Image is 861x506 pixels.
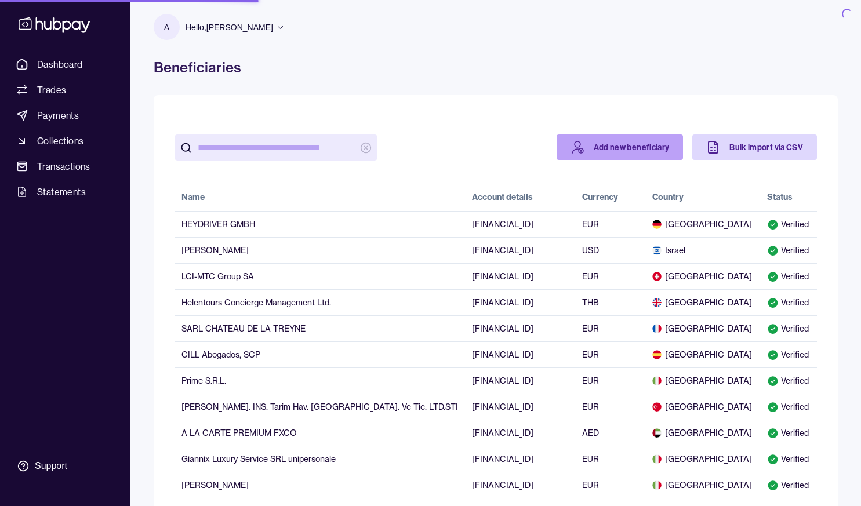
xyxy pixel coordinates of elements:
td: EUR [575,394,645,420]
span: Israel [652,245,753,256]
span: [GEOGRAPHIC_DATA] [652,479,753,491]
td: [PERSON_NAME] [175,237,465,263]
span: Transactions [37,159,90,173]
span: [GEOGRAPHIC_DATA] [652,297,753,308]
span: Payments [37,108,79,122]
span: Trades [37,83,66,97]
span: Dashboard [37,57,83,71]
span: [GEOGRAPHIC_DATA] [652,323,753,334]
div: Status [767,191,793,203]
td: Prime S.R.L. [175,367,465,394]
a: Support [12,454,119,478]
a: Transactions [12,156,119,177]
div: Verified [767,349,810,361]
a: Bulk import via CSV [692,134,817,160]
td: Giannix Luxury Service SRL unipersonale [175,446,465,472]
td: A LA CARTE PREMIUM FXCO [175,420,465,446]
td: [FINANCIAL_ID] [465,289,575,315]
td: [FINANCIAL_ID] [465,367,575,394]
div: Verified [767,323,810,334]
a: Collections [12,130,119,151]
td: EUR [575,341,645,367]
div: Verified [767,297,810,308]
td: Helentours Concierge Management Ltd. [175,289,465,315]
div: Country [652,191,684,203]
td: EUR [575,446,645,472]
td: [PERSON_NAME]. INS. Tarim Hav. [GEOGRAPHIC_DATA]. Ve Tic. LTD.STI [175,394,465,420]
div: Account details [472,191,533,203]
a: Add new beneficiary [557,134,684,160]
a: Trades [12,79,119,100]
div: Verified [767,427,810,439]
span: [GEOGRAPHIC_DATA] [652,349,753,361]
span: Collections [37,134,83,148]
div: Verified [767,401,810,413]
span: [GEOGRAPHIC_DATA] [652,401,753,413]
div: Support [35,460,67,472]
a: Payments [12,105,119,126]
span: [GEOGRAPHIC_DATA] [652,375,753,387]
td: [FINANCIAL_ID] [465,315,575,341]
div: Verified [767,219,810,230]
a: Statements [12,181,119,202]
p: Hello, [PERSON_NAME] [186,21,273,34]
td: [FINANCIAL_ID] [465,472,575,498]
td: [PERSON_NAME] [175,472,465,498]
td: SARL CHATEAU DE LA TREYNE [175,315,465,341]
td: [FINANCIAL_ID] [465,211,575,237]
div: Verified [767,375,810,387]
p: A [164,21,169,34]
td: [FINANCIAL_ID] [465,394,575,420]
td: CILL Abogados, SCP [175,341,465,367]
span: Statements [37,185,86,199]
div: Verified [767,271,810,282]
div: Verified [767,245,810,256]
span: [GEOGRAPHIC_DATA] [652,219,753,230]
td: THB [575,289,645,315]
td: [FINANCIAL_ID] [465,446,575,472]
td: AED [575,420,645,446]
div: Name [181,191,205,203]
td: USD [575,237,645,263]
td: [FINANCIAL_ID] [465,263,575,289]
span: [GEOGRAPHIC_DATA] [652,427,753,439]
td: [FINANCIAL_ID] [465,420,575,446]
td: EUR [575,263,645,289]
td: EUR [575,472,645,498]
td: [FINANCIAL_ID] [465,341,575,367]
td: [FINANCIAL_ID] [465,237,575,263]
span: [GEOGRAPHIC_DATA] [652,271,753,282]
a: Dashboard [12,54,119,75]
div: Currency [582,191,618,203]
td: EUR [575,367,645,394]
td: HEYDRIVER GMBH [175,211,465,237]
td: LCI-MTC Group SA [175,263,465,289]
span: [GEOGRAPHIC_DATA] [652,453,753,465]
div: Verified [767,453,810,465]
td: EUR [575,315,645,341]
td: EUR [575,211,645,237]
h1: Beneficiaries [154,58,838,77]
input: search [198,134,354,161]
div: Verified [767,479,810,491]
